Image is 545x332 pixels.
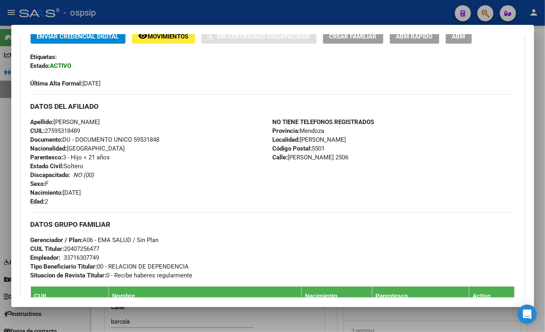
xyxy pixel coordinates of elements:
[138,31,148,41] mat-icon: remove_red_eye
[31,163,64,170] strong: Estado Civil:
[273,127,300,134] strong: Provincia:
[31,236,83,244] strong: Gerenciador / Plan:
[31,53,57,61] strong: Etiquetas:
[31,198,45,205] strong: Edad:
[31,163,84,170] span: Soltero
[396,33,433,40] span: ABM Rápido
[31,263,97,270] strong: Tipo Beneficiario Titular:
[31,145,67,152] strong: Nacionalidad:
[31,236,159,244] span: A06 - EMA SALUD / Sin Plan
[31,220,515,229] h3: DATOS GRUPO FAMILIAR
[50,62,72,69] strong: ACTIVO
[31,80,83,87] strong: Última Alta Formal:
[64,253,99,262] div: 33716307749
[109,287,302,306] th: Nombre
[217,33,310,40] span: Sin Certificado Discapacidad
[31,245,100,253] span: 20407256477
[31,80,101,87] span: [DATE]
[31,154,110,161] span: 3 - Hijo < 21 años
[372,287,469,306] th: Parentesco
[329,33,377,40] span: Crear Familiar
[31,263,189,270] span: 00 - RELACION DE DEPENDENCIA
[31,189,81,196] span: [DATE]
[74,171,94,179] i: NO (00)
[148,33,189,40] span: Movimientos
[31,136,160,143] span: DU - DOCUMENTO UNICO 59531848
[31,127,45,134] strong: CUIL:
[273,154,288,161] strong: Calle:
[31,198,48,205] span: 2
[273,118,374,126] strong: NO TIENE TELEFONOS REGISTRADOS
[31,127,80,134] span: 27595318489
[31,154,63,161] strong: Parentesco:
[31,118,54,126] strong: Apellido:
[31,136,63,143] strong: Documento:
[273,127,325,134] span: Mendoza
[31,180,49,187] span: F
[302,287,372,306] th: Nacimiento
[31,272,107,279] strong: Situacion de Revista Titular:
[273,136,346,143] span: [PERSON_NAME]
[31,171,70,179] strong: Discapacitado:
[452,33,465,40] span: ABM
[202,29,317,44] button: Sin Certificado Discapacidad
[446,29,472,44] button: ABM
[31,180,45,187] strong: Sexo:
[31,287,109,306] th: CUIL
[31,29,125,44] button: Enviar Credencial Digital
[273,154,349,161] span: [PERSON_NAME] 2506
[31,102,515,111] h3: DATOS DEL AFILIADO
[31,254,61,261] strong: Empleador:
[31,118,100,126] span: [PERSON_NAME]
[273,145,325,152] span: 5501
[518,305,537,324] div: Open Intercom Messenger
[31,189,63,196] strong: Nacimiento:
[390,29,439,44] button: ABM Rápido
[323,29,383,44] button: Crear Familiar
[273,136,300,143] strong: Localidad:
[469,287,514,306] th: Activo
[273,145,312,152] strong: Código Postal:
[31,145,125,152] span: [GEOGRAPHIC_DATA]
[31,245,64,253] strong: CUIL Titular:
[132,29,195,44] button: Movimientos
[31,272,193,279] span: 0 - Recibe haberes regularmente
[31,62,50,69] strong: Estado:
[37,33,119,40] span: Enviar Credencial Digital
